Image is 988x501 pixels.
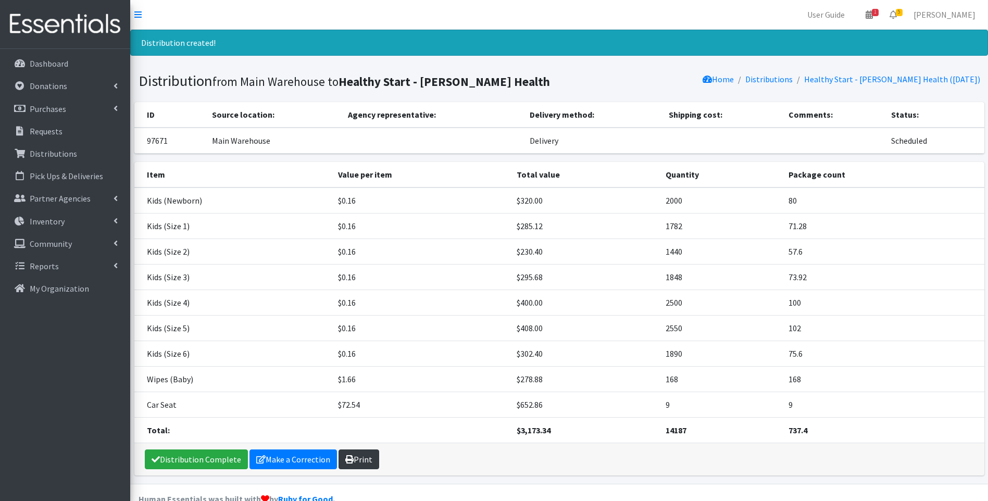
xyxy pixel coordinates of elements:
a: 1 [857,4,881,25]
td: 168 [659,366,782,392]
th: Package count [782,162,984,187]
a: Dashboard [4,53,126,74]
strong: 737.4 [789,425,807,435]
a: Healthy Start - [PERSON_NAME] Health ([DATE]) [804,74,980,84]
strong: $3,173.34 [517,425,551,435]
th: Total value [510,162,659,187]
td: $0.16 [332,187,510,214]
p: Inventory [30,216,65,227]
td: $0.16 [332,264,510,290]
td: $0.16 [332,341,510,366]
td: Kids (Size 3) [134,264,332,290]
td: Kids (Newborn) [134,187,332,214]
td: 168 [782,366,984,392]
a: Reports [4,256,126,277]
td: $72.54 [332,392,510,417]
th: ID [134,102,206,128]
a: Purchases [4,98,126,119]
th: Source location: [206,102,342,128]
td: Kids (Size 2) [134,239,332,264]
p: Purchases [30,104,66,114]
p: Partner Agencies [30,193,91,204]
p: My Organization [30,283,89,294]
td: 1440 [659,239,782,264]
td: $408.00 [510,315,659,341]
td: 9 [659,392,782,417]
th: Status: [885,102,984,128]
td: $278.88 [510,366,659,392]
td: Kids (Size 5) [134,315,332,341]
td: 71.28 [782,213,984,239]
a: Distributions [4,143,126,164]
th: Comments: [782,102,885,128]
th: Delivery method: [523,102,663,128]
td: 1782 [659,213,782,239]
td: $652.86 [510,392,659,417]
strong: 14187 [666,425,686,435]
td: 80 [782,187,984,214]
th: Shipping cost: [662,102,782,128]
span: 5 [896,9,903,16]
a: Distributions [745,74,793,84]
td: Car Seat [134,392,332,417]
strong: Total: [147,425,170,435]
td: $0.16 [332,315,510,341]
span: 1 [872,9,879,16]
b: Healthy Start - [PERSON_NAME] Health [339,74,550,89]
p: Community [30,239,72,249]
a: User Guide [799,4,853,25]
td: 2500 [659,290,782,315]
th: Agency representative: [342,102,523,128]
a: Print [339,449,379,469]
p: Dashboard [30,58,68,69]
p: Donations [30,81,67,91]
a: Distribution Complete [145,449,248,469]
td: $400.00 [510,290,659,315]
td: 57.6 [782,239,984,264]
div: Distribution created! [130,30,988,56]
th: Item [134,162,332,187]
td: $295.68 [510,264,659,290]
td: 1848 [659,264,782,290]
td: $320.00 [510,187,659,214]
a: Partner Agencies [4,188,126,209]
h1: Distribution [139,72,556,90]
td: Kids (Size 1) [134,213,332,239]
td: $1.66 [332,366,510,392]
td: $230.40 [510,239,659,264]
p: Pick Ups & Deliveries [30,171,103,181]
a: Community [4,233,126,254]
td: $0.16 [332,290,510,315]
td: $302.40 [510,341,659,366]
td: 100 [782,290,984,315]
a: Home [703,74,734,84]
td: $0.16 [332,239,510,264]
td: Scheduled [885,128,984,154]
td: 1890 [659,341,782,366]
a: My Organization [4,278,126,299]
p: Distributions [30,148,77,159]
th: Value per item [332,162,510,187]
a: [PERSON_NAME] [905,4,984,25]
td: Kids (Size 6) [134,341,332,366]
a: 5 [881,4,905,25]
td: 73.92 [782,264,984,290]
td: Main Warehouse [206,128,342,154]
a: Requests [4,121,126,142]
td: Kids (Size 4) [134,290,332,315]
a: Donations [4,76,126,96]
td: $0.16 [332,213,510,239]
img: HumanEssentials [4,7,126,42]
td: Delivery [523,128,663,154]
td: 2000 [659,187,782,214]
small: from Main Warehouse to [212,74,550,89]
p: Reports [30,261,59,271]
a: Make a Correction [249,449,337,469]
p: Requests [30,126,62,136]
td: $285.12 [510,213,659,239]
td: 2550 [659,315,782,341]
td: 75.6 [782,341,984,366]
a: Inventory [4,211,126,232]
td: Wipes (Baby) [134,366,332,392]
th: Quantity [659,162,782,187]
